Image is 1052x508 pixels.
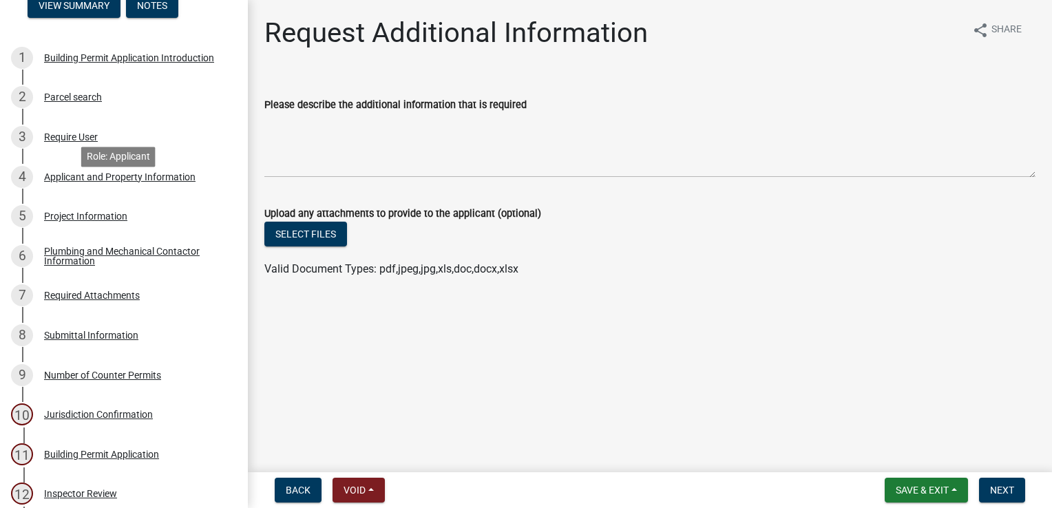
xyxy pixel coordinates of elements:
[81,147,156,167] div: Role: Applicant
[885,478,968,502] button: Save & Exit
[28,1,120,12] wm-modal-confirm: Summary
[264,100,527,110] label: Please describe the additional information that is required
[11,443,33,465] div: 11
[275,478,322,502] button: Back
[896,485,949,496] span: Save & Exit
[11,403,33,425] div: 10
[44,489,117,498] div: Inspector Review
[11,324,33,346] div: 8
[991,22,1022,39] span: Share
[286,485,311,496] span: Back
[11,86,33,108] div: 2
[264,222,347,246] button: Select files
[44,92,102,102] div: Parcel search
[44,132,98,142] div: Require User
[11,245,33,267] div: 6
[333,478,385,502] button: Void
[11,47,33,69] div: 1
[44,330,138,340] div: Submittal Information
[44,290,140,300] div: Required Attachments
[979,478,1025,502] button: Next
[344,485,366,496] span: Void
[44,370,161,380] div: Number of Counter Permits
[11,483,33,505] div: 12
[44,172,196,182] div: Applicant and Property Information
[11,205,33,227] div: 5
[44,53,214,63] div: Building Permit Application Introduction
[11,126,33,148] div: 3
[961,17,1033,43] button: shareShare
[44,449,159,459] div: Building Permit Application
[11,166,33,188] div: 4
[44,211,127,221] div: Project Information
[264,17,648,50] h1: Request Additional Information
[126,1,178,12] wm-modal-confirm: Notes
[11,284,33,306] div: 7
[990,485,1014,496] span: Next
[44,410,153,419] div: Jurisdiction Confirmation
[264,209,541,219] label: Upload any attachments to provide to the applicant (optional)
[972,22,989,39] i: share
[11,364,33,386] div: 9
[44,246,226,266] div: Plumbing and Mechanical Contactor Information
[264,262,518,275] span: Valid Document Types: pdf,jpeg,jpg,xls,doc,docx,xlsx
